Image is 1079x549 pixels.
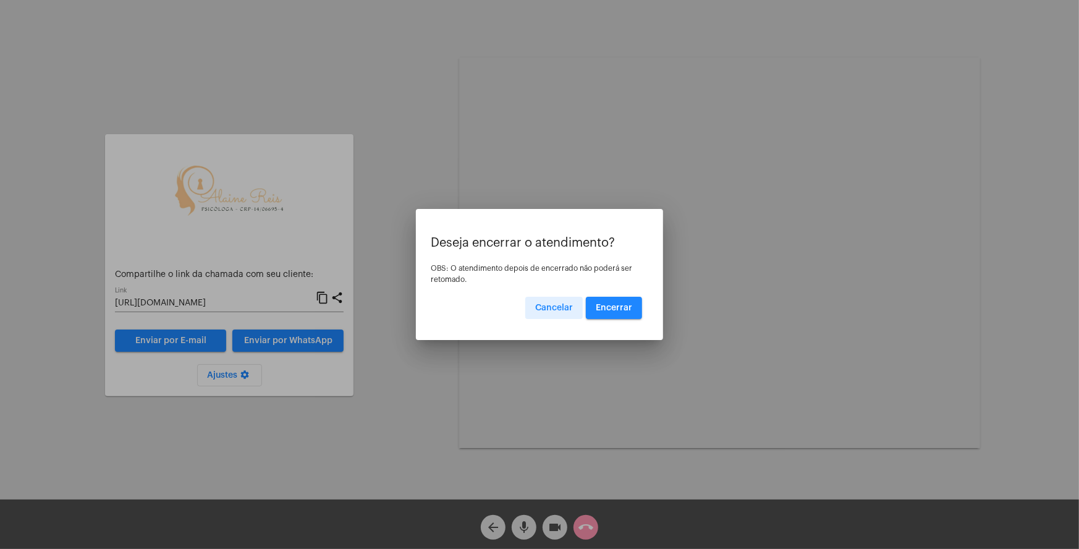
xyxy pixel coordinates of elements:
span: OBS: O atendimento depois de encerrado não poderá ser retomado. [431,265,632,283]
button: Encerrar [586,297,642,319]
span: Cancelar [535,304,573,312]
p: Deseja encerrar o atendimento? [431,236,648,250]
button: Cancelar [525,297,583,319]
span: Encerrar [596,304,632,312]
